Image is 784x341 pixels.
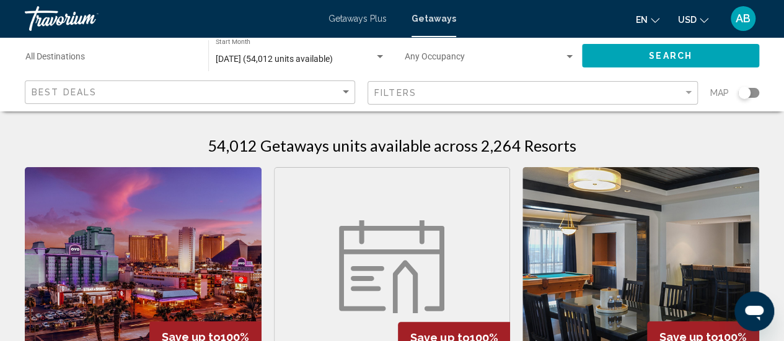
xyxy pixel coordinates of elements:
span: USD [678,15,697,25]
button: Change language [636,11,659,28]
button: Filter [368,80,698,106]
span: Filters [374,88,416,98]
button: Change currency [678,11,708,28]
button: Search [582,44,759,67]
span: Map [710,84,729,101]
a: Getaways [412,14,456,24]
span: Search [649,51,692,61]
span: en [636,15,648,25]
span: Best Deals [32,87,97,97]
h1: 54,012 Getaways units available across 2,264 Resorts [208,136,576,155]
iframe: Bouton de lancement de la fenêtre de messagerie [734,291,774,331]
mat-select: Sort by [32,87,351,98]
span: [DATE] (54,012 units available) [216,54,333,64]
span: AB [736,12,751,25]
a: Travorium [25,6,316,31]
a: Getaways Plus [328,14,387,24]
img: week.svg [339,220,444,313]
button: User Menu [727,6,759,32]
